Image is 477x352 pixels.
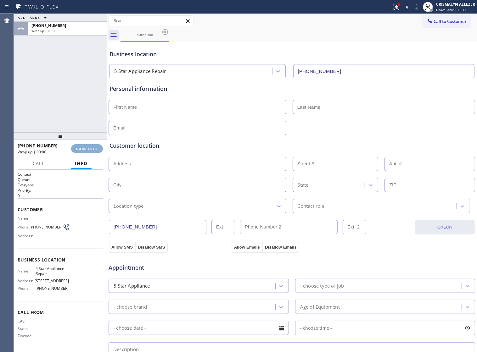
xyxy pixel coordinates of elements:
[36,266,69,276] span: 5 Star Appliance Repair
[415,220,475,234] button: CHECK
[18,286,36,291] span: Phone:
[109,242,135,253] button: Allow SMS
[18,149,46,155] span: Wrap up | 00:00
[293,100,475,114] input: Last Name
[30,225,63,229] span: [PHONE_NUMBER]
[300,282,347,289] div: - choose type of job -
[109,50,474,58] div: Business location
[232,242,262,253] button: Allow Emails
[262,242,299,253] button: Disallow Emails
[135,242,168,253] button: Disallow SMS
[109,100,286,114] input: First Name
[114,68,166,75] div: 5 Star Appliance Repair
[18,326,36,331] span: State:
[436,2,475,7] div: CRISMALYN ALLEZER
[293,157,378,171] input: Street #
[18,143,58,149] span: [PHONE_NUMBER]
[18,225,30,229] span: Phone:
[121,32,169,37] div: outbound
[109,16,193,26] input: Search
[18,319,36,323] span: City:
[18,15,40,20] span: ALL TASKS
[109,85,474,93] div: Personal information
[18,206,103,212] span: Customer
[18,172,103,177] h1: Context
[36,286,69,291] span: [PHONE_NUMBER]
[436,8,466,12] span: Unavailable | 10:17
[293,64,475,78] input: Phone Number
[18,216,36,221] span: Name:
[75,161,88,166] span: Info
[18,309,103,315] span: Call From
[114,202,144,210] div: Location type
[71,144,103,153] button: COMPLETE
[71,157,92,170] button: Info
[412,3,421,11] button: Mute
[18,193,103,198] p: 0
[18,257,103,263] span: Business location
[114,282,150,289] div: 5 Star Appliance
[240,220,338,234] input: Phone Number 2
[18,188,103,193] h2: Priority:
[31,29,56,33] span: Wrap up | 00:00
[76,146,98,151] span: COMPLETE
[384,157,475,171] input: Apt. #
[298,202,324,210] div: Contact role
[423,15,471,27] button: Call to Customer
[29,157,48,170] button: Call
[434,19,467,24] span: Call to Customer
[18,182,103,188] p: Everyone
[114,303,150,311] div: - choose brand -
[18,269,36,273] span: Name:
[109,178,286,192] input: City
[33,161,45,166] span: Call
[109,321,289,335] input: - choose date -
[109,220,206,234] input: Phone Number
[18,333,36,338] span: Zipcode:
[109,157,286,171] input: Address
[343,220,366,234] input: Ext. 2
[384,178,475,192] input: ZIP
[109,141,474,150] div: Customer location
[300,303,340,311] div: Age of Equipment
[18,234,36,238] span: Address:
[211,220,235,234] input: Ext.
[300,325,332,331] span: - choose time -
[18,177,103,182] h2: Queue:
[18,278,35,283] span: Address:
[109,121,286,135] input: Email
[31,23,66,28] span: [PHONE_NUMBER]
[109,263,230,272] span: Appointment
[298,181,309,189] div: State
[35,278,69,283] span: [STREET_ADDRESS]
[14,14,53,21] button: ALL TASKS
